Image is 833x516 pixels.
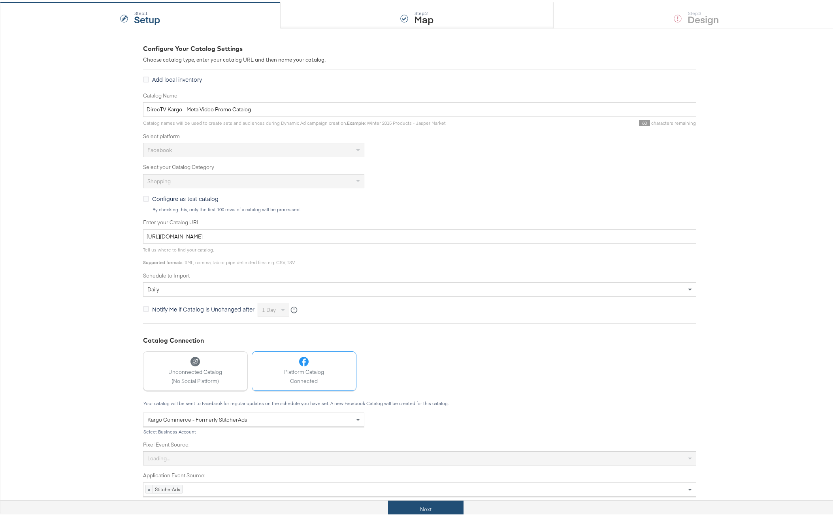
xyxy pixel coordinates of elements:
[168,366,222,374] span: Unconnected Catalog
[143,427,364,433] div: Select Business Account
[134,9,160,14] div: Step: 1
[639,118,650,124] span: 60
[146,483,153,491] span: ×
[414,9,433,14] div: Step: 2
[143,450,696,463] div: Loading...
[284,375,324,383] span: Connected
[414,11,433,24] strong: Map
[147,414,247,421] span: Kargo Commerce - Formerly StitcherAds
[152,303,254,311] span: Notify Me if Catalog is Unchanged after
[152,193,219,201] span: Configure as test catalog
[143,349,248,389] button: Unconnected Catalog(No Social Platform)
[143,42,696,51] div: Configure Your Catalog Settings
[153,483,182,491] span: StitcherAds
[147,176,171,183] span: Shopping
[143,217,696,224] label: Enter your Catalog URL
[147,284,159,291] span: daily
[152,205,696,210] div: By checking this, only the first 100 rows of a catalog will be processed.
[143,334,696,343] div: Catalog Connection
[143,131,696,138] label: Select platform
[143,227,696,242] input: Enter Catalog URL, e.g. http://www.example.com/products.xml
[143,399,696,404] div: Your catalog will be sent to Facebook for regular updates on the schedule you have set. A new Fac...
[143,257,183,263] strong: Supported formats
[134,11,160,24] strong: Setup
[143,54,696,62] div: Choose catalog type, enter your catalog URL and then name your catalog.
[252,349,356,389] button: Platform CatalogConnected
[147,144,172,152] span: Facebook
[143,118,446,124] span: Catalog names will be used to create sets and audiences during Dynamic Ad campaign creation. : Wi...
[284,366,324,374] span: Platform Catalog
[143,161,696,169] label: Select your Catalog Category
[143,245,295,263] span: Tell us where to find your catalog. : XML, comma, tab or pipe delimited files e.g. CSV, TSV.
[143,470,696,477] label: Application Event Source:
[143,100,696,115] input: Name your catalog e.g. My Dynamic Product Catalog
[168,375,222,383] span: (No Social Platform)
[347,118,365,124] strong: Example
[262,304,276,311] span: 1 day
[446,118,696,124] div: characters remaining
[143,270,696,278] label: Schedule to Import
[143,90,696,98] label: Catalog Name
[152,73,202,81] span: Add local inventory
[143,439,696,447] label: Pixel Event Source:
